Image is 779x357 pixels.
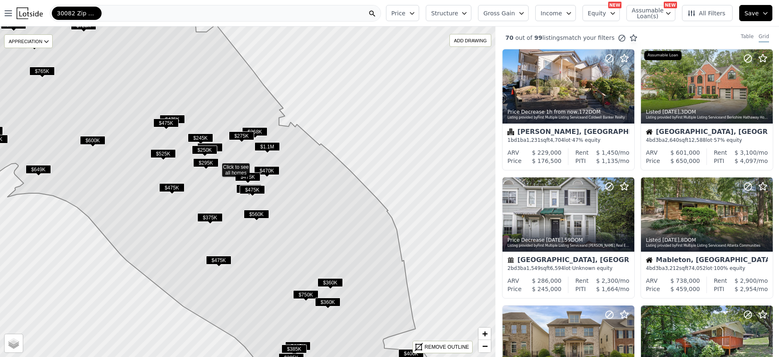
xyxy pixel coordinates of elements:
[588,9,606,17] span: Equity
[193,158,218,167] span: $295K
[193,158,218,170] div: $295K
[527,137,541,143] span: 1,231
[236,185,262,193] span: $450K
[575,285,586,293] div: PITI
[507,277,519,285] div: ARV
[687,9,726,17] span: All Filters
[197,213,223,225] div: $375K
[550,265,564,271] span: 6,594
[188,134,213,146] div: $245K
[546,109,578,115] time: 2025-08-19 02:28
[644,51,682,60] div: Assumable Loan
[586,157,629,165] div: /mo
[282,345,307,357] div: $385K
[4,34,53,48] div: APPRECIATION
[254,166,279,175] span: $470K
[318,278,343,290] div: $360K
[596,277,618,284] span: $ 2,300
[527,265,541,271] span: 1,549
[71,21,96,30] span: $725K
[535,5,576,21] button: Income
[575,148,589,157] div: Rent
[425,343,469,351] div: REMOVE OUTLINE
[532,286,561,292] span: $ 245,000
[153,119,179,131] div: $475K
[664,2,677,8] div: NEW
[646,237,769,243] div: Listed , 8 DOM
[206,256,231,265] span: $475K
[431,9,458,17] span: Structure
[153,119,179,127] span: $475K
[229,131,254,143] div: $275K
[646,243,769,248] div: Listing provided by First Multiple Listing Service and Atlanta Communities
[724,285,768,293] div: /mo
[575,157,586,165] div: PITI
[596,158,618,164] span: $ 1,135
[192,146,217,154] span: $250K
[646,277,658,285] div: ARV
[688,137,706,143] span: 12,588
[502,49,634,170] a: Price Decrease 1h from now,172DOMListing provided byFirst Multiple Listing Serviceand Coldwell Ba...
[670,149,700,156] span: $ 601,000
[646,257,768,265] div: Mableton, [GEOGRAPHIC_DATA]
[589,277,629,285] div: /mo
[745,9,759,17] span: Save
[596,149,618,156] span: $ 1,450
[586,285,629,293] div: /mo
[739,5,772,21] button: Save
[563,34,615,42] span: match your filters
[670,158,700,164] span: $ 650,000
[665,137,679,143] span: 2,640
[17,7,43,19] img: Lotside
[26,165,51,177] div: $649K
[646,148,658,157] div: ARV
[646,257,653,263] img: House
[478,340,491,352] a: Zoom out
[682,5,733,21] button: All Filters
[735,277,757,284] span: $ 2,900
[632,7,658,19] span: Assumable Loan(s)
[646,285,660,293] div: Price
[741,33,754,42] div: Table
[29,67,55,79] div: $765K
[727,277,768,285] div: /mo
[206,256,231,268] div: $475K
[22,39,47,51] div: $520K
[386,5,419,21] button: Price
[26,165,51,174] span: $649K
[160,115,185,124] span: $475K
[450,34,491,46] div: ADD DRAWING
[159,183,184,195] div: $475K
[507,257,629,265] div: [GEOGRAPHIC_DATA], [GEOGRAPHIC_DATA]
[5,334,23,352] a: Layers
[688,265,706,271] span: 74,052
[670,277,700,284] span: $ 738,000
[426,5,471,21] button: Structure
[714,285,724,293] div: PITI
[507,237,630,243] div: Price Decrease , 59 DOM
[80,136,105,148] div: $600K
[589,148,629,157] div: /mo
[507,129,629,137] div: [PERSON_NAME], [GEOGRAPHIC_DATA]
[150,149,176,158] span: $525K
[282,345,307,353] span: $385K
[646,115,769,120] div: Listing provided by First Multiple Listing Service and Berkshire Hathaway HomeServices [US_STATE]...
[391,9,405,17] span: Price
[532,277,561,284] span: $ 286,000
[254,166,279,178] div: $470K
[236,185,262,197] div: $450K
[315,298,340,310] div: $360K
[482,328,488,339] span: +
[507,157,522,165] div: Price
[646,137,768,143] div: 4 bd 3 ba sqft lot · 57% equity
[478,5,529,21] button: Gross Gain
[507,115,630,120] div: Listing provided by First Multiple Listing Service and Coldwell Banker Realty
[575,277,589,285] div: Rent
[641,49,772,170] a: Listed [DATE],3DOMListing provided byFirst Multiple Listing Serviceand Berkshire Hathaway HomeSer...
[197,143,223,152] span: $235K
[608,2,621,8] div: NEW
[159,183,184,192] span: $475K
[665,265,679,271] span: 3,212
[532,149,561,156] span: $ 229,000
[507,257,514,263] img: Townhouse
